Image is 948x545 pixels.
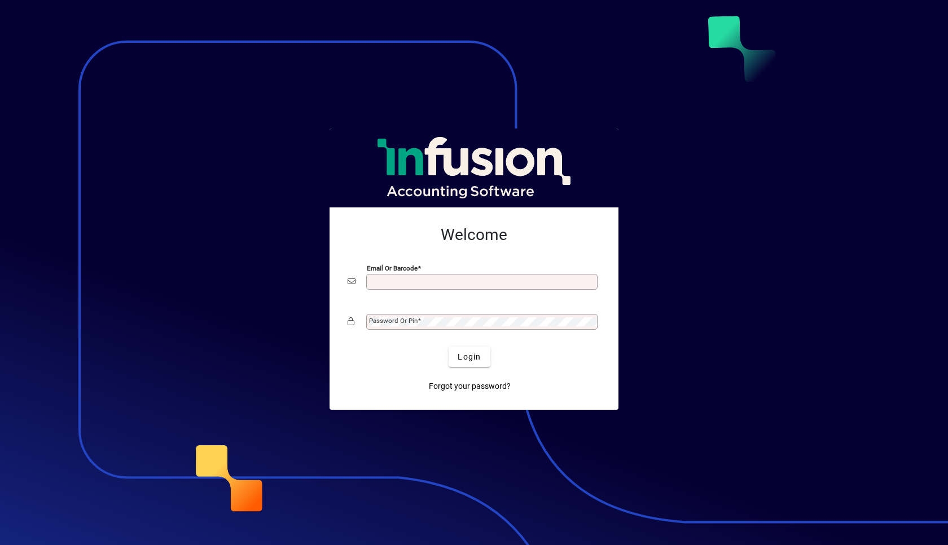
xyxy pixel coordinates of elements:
mat-label: Email or Barcode [367,264,418,272]
h2: Welcome [348,225,600,245]
a: Forgot your password? [424,376,515,396]
span: Forgot your password? [429,380,511,392]
mat-label: Password or Pin [369,317,418,325]
button: Login [449,347,490,367]
span: Login [458,351,481,363]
